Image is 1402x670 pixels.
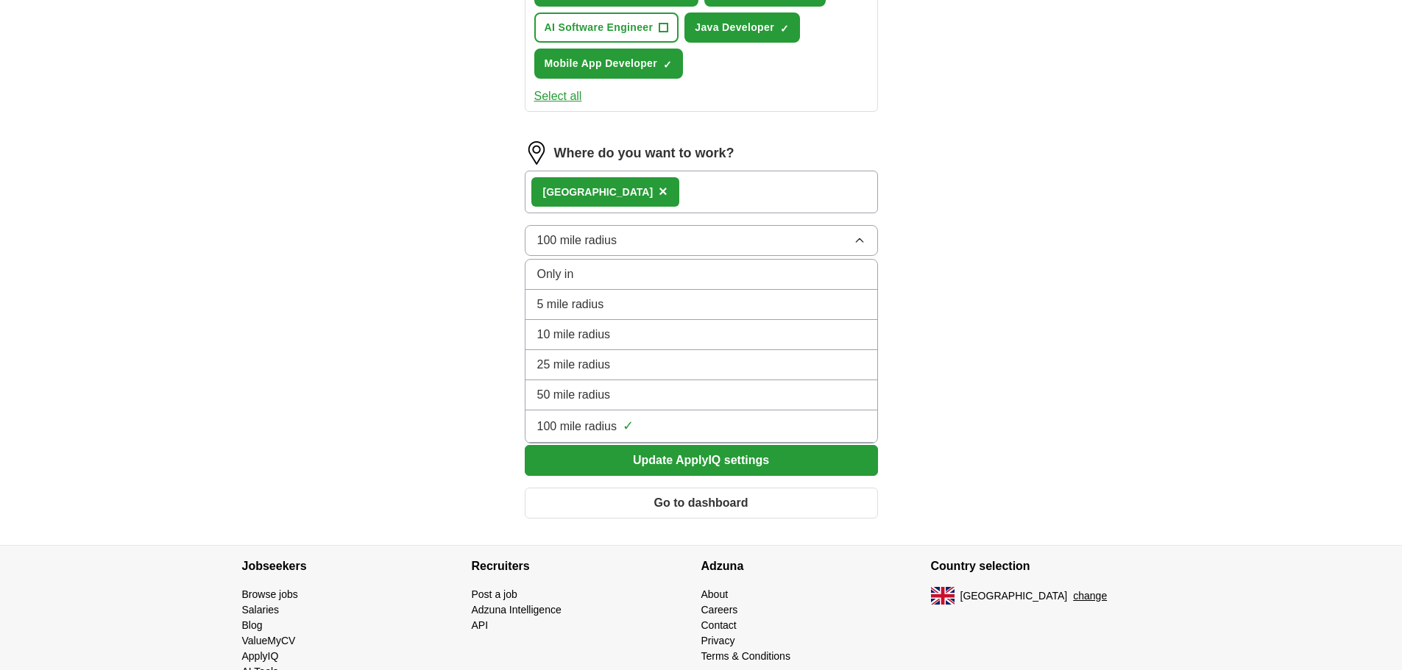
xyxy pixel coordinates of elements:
[472,588,517,600] a: Post a job
[537,296,604,313] span: 5 mile radius
[525,225,878,256] button: 100 mile radius
[537,356,611,374] span: 25 mile radius
[242,588,298,600] a: Browse jobs
[663,59,672,71] span: ✓
[545,20,654,35] span: AI Software Engineer
[545,56,658,71] span: Mobile App Developer
[534,88,582,105] button: Select all
[701,650,790,662] a: Terms & Conditions
[472,604,562,616] a: Adzuna Intelligence
[931,546,1161,587] h4: Country selection
[554,143,734,163] label: Where do you want to work?
[684,13,800,43] button: Java Developer✓
[242,635,296,646] a: ValueMyCV
[701,588,729,600] a: About
[537,386,611,404] span: 50 mile radius
[534,13,679,43] button: AI Software Engineer
[242,604,280,616] a: Salaries
[701,635,735,646] a: Privacy
[695,20,774,35] span: Java Developer
[701,604,738,616] a: Careers
[534,49,684,79] button: Mobile App Developer✓
[931,587,955,605] img: UK flag
[242,650,279,662] a: ApplyIQ
[525,445,878,476] button: Update ApplyIQ settings
[543,185,654,200] div: [GEOGRAPHIC_DATA]
[537,418,617,435] span: 100 mile radius
[623,416,634,436] span: ✓
[659,183,668,199] span: ×
[537,232,617,249] span: 100 mile radius
[780,23,789,35] span: ✓
[472,619,489,631] a: API
[659,181,668,203] button: ×
[242,619,263,631] a: Blog
[525,488,878,518] button: Go to dashboard
[525,141,548,165] img: location.png
[537,265,574,283] span: Only in
[537,326,611,343] span: 10 mile radius
[1073,588,1107,604] button: change
[701,619,737,631] a: Contact
[960,588,1068,604] span: [GEOGRAPHIC_DATA]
